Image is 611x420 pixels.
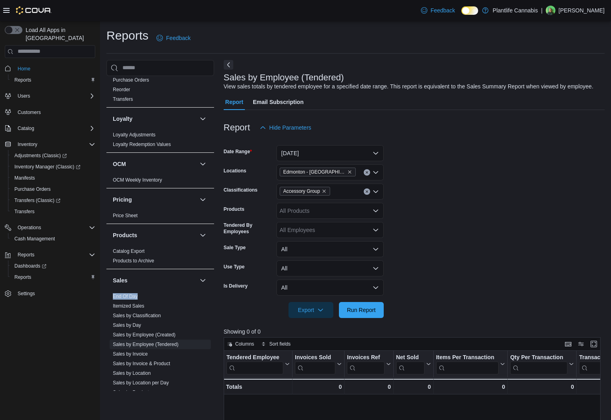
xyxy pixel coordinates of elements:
[280,187,330,196] span: Accessory Group
[11,272,95,282] span: Reports
[269,341,290,347] span: Sort fields
[510,382,574,392] div: 0
[8,206,98,217] button: Transfers
[113,370,151,376] a: Sales by Location
[2,106,98,118] button: Customers
[113,196,132,204] h3: Pricing
[18,93,30,99] span: Users
[113,96,133,102] a: Transfers
[339,302,384,318] button: Run Report
[436,382,505,392] div: 0
[113,332,176,338] a: Sales by Employee (Created)
[224,283,248,289] label: Is Delivery
[224,73,344,82] h3: Sales by Employee (Tendered)
[14,64,34,74] a: Home
[18,224,41,231] span: Operations
[11,196,64,205] a: Transfers (Classic)
[14,250,38,260] button: Reports
[373,169,379,176] button: Open list of options
[2,288,98,299] button: Settings
[347,354,391,374] button: Invoices Ref
[14,274,31,280] span: Reports
[113,380,169,386] a: Sales by Location per Day
[113,142,171,147] a: Loyalty Redemption Values
[113,313,161,318] a: Sales by Classification
[225,94,243,110] span: Report
[14,140,40,149] button: Inventory
[396,382,431,392] div: 0
[14,124,95,133] span: Catalog
[576,339,586,349] button: Display options
[113,177,162,183] a: OCM Weekly Inventory
[22,26,95,42] span: Load All Apps in [GEOGRAPHIC_DATA]
[113,389,149,396] span: Sales by Product
[8,272,98,283] button: Reports
[295,354,335,374] div: Invoices Sold
[461,6,478,15] input: Dark Mode
[5,60,95,320] nav: Complex example
[11,184,54,194] a: Purchase Orders
[436,354,505,374] button: Items Per Transaction
[14,288,95,298] span: Settings
[113,231,196,239] button: Products
[11,261,95,271] span: Dashboards
[8,184,98,195] button: Purchase Orders
[589,339,599,349] button: Enter fullscreen
[224,123,250,132] h3: Report
[224,148,252,155] label: Date Range
[436,354,499,361] div: Items Per Transaction
[11,234,58,244] a: Cash Management
[276,260,384,276] button: All
[283,187,320,195] span: Accessory Group
[11,184,95,194] span: Purchase Orders
[8,260,98,272] a: Dashboards
[113,258,154,264] a: Products to Archive
[14,152,67,159] span: Adjustments (Classic)
[11,272,34,282] a: Reports
[8,195,98,206] a: Transfers (Classic)
[269,124,311,132] span: Hide Parameters
[113,87,130,92] a: Reorder
[11,75,95,85] span: Reports
[113,361,170,366] a: Sales by Invoice & Product
[113,276,196,284] button: Sales
[113,322,141,328] span: Sales by Day
[559,6,605,15] p: [PERSON_NAME]
[436,354,499,374] div: Items Per Transaction
[11,207,95,216] span: Transfers
[198,114,208,124] button: Loyalty
[113,115,196,123] button: Loyalty
[256,120,315,136] button: Hide Parameters
[113,86,130,93] span: Reorder
[113,294,138,299] a: End Of Day
[510,354,567,374] div: Qty Per Transaction
[113,141,171,148] span: Loyalty Redemption Values
[396,354,424,374] div: Net Sold
[113,303,144,309] span: Itemized Sales
[347,354,384,374] div: Invoices Ref
[106,175,214,188] div: OCM
[226,354,290,374] button: Tendered Employee
[295,354,342,374] button: Invoices Sold
[276,280,384,296] button: All
[11,151,70,160] a: Adjustments (Classic)
[14,175,35,181] span: Manifests
[14,236,55,242] span: Cash Management
[2,139,98,150] button: Inventory
[113,160,126,168] h3: OCM
[276,145,384,161] button: [DATE]
[113,390,149,395] a: Sales by Product
[283,168,346,176] span: Edmonton - [GEOGRAPHIC_DATA]
[113,77,149,83] a: Purchase Orders
[113,342,178,347] a: Sales by Employee (Tendered)
[347,354,384,361] div: Invoices Ref
[14,289,38,298] a: Settings
[18,109,41,116] span: Customers
[198,276,208,285] button: Sales
[8,150,98,161] a: Adjustments (Classic)
[226,354,283,374] div: Tendered Employee
[563,339,573,349] button: Keyboard shortcuts
[14,186,51,192] span: Purchase Orders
